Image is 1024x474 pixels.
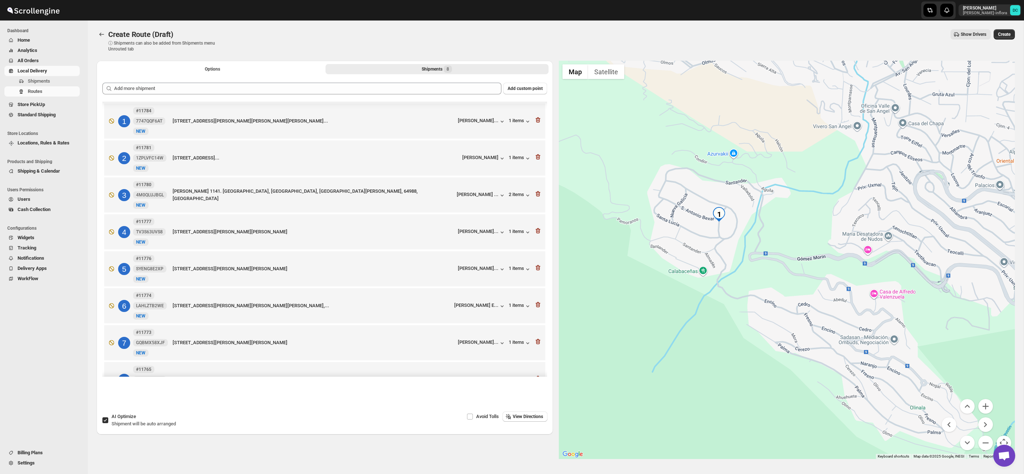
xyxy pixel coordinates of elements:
[118,300,130,312] div: 6
[136,145,151,150] b: #11781
[959,4,1021,16] button: User menu
[462,376,506,384] button: [PERSON_NAME]
[561,449,585,459] a: Open this area in Google Maps (opens a new window)
[18,235,34,240] span: Widgets
[18,112,56,117] span: Standard Shipping
[509,376,531,384] button: 1 items
[118,263,130,275] div: 5
[447,66,449,72] span: 8
[4,458,80,468] button: Settings
[4,274,80,284] button: WorkFlow
[422,65,452,73] div: Shipments
[173,302,451,309] div: [STREET_ADDRESS][PERSON_NAME][PERSON_NAME][PERSON_NAME],...
[7,225,83,231] span: Configurations
[173,188,454,202] div: [PERSON_NAME] 1141. [GEOGRAPHIC_DATA], [GEOGRAPHIC_DATA], [GEOGRAPHIC_DATA][PERSON_NAME], 64988, ...
[4,194,80,204] button: Users
[7,187,83,193] span: Users Permissions
[136,256,151,261] b: #11776
[4,35,80,45] button: Home
[458,118,506,125] button: [PERSON_NAME]...
[4,243,80,253] button: Tracking
[18,58,39,63] span: All Orders
[118,189,130,201] div: 3
[4,448,80,458] button: Billing Plans
[997,436,1011,450] button: Map camera controls
[588,64,624,79] button: Show satellite imagery
[4,253,80,263] button: Notifications
[173,117,455,125] div: [STREET_ADDRESS][PERSON_NAME][PERSON_NAME][PERSON_NAME]...
[136,313,146,319] span: NEW
[18,168,60,174] span: Shipping & Calendar
[458,118,498,123] div: [PERSON_NAME]...
[994,29,1015,39] button: Create
[136,192,164,198] span: 4M0QLUJBGL
[4,263,80,274] button: Delivery Apps
[97,29,107,39] button: Routes
[509,155,531,162] button: 1 items
[457,192,498,197] div: [PERSON_NAME] ...
[18,266,47,271] span: Delivery Apps
[712,207,726,222] div: 1
[509,266,531,273] div: 1 items
[458,339,506,347] button: [PERSON_NAME]...
[18,140,69,146] span: Locations, Rules & Rates
[325,64,549,74] button: Selected Shipments
[1013,8,1018,13] text: DC
[978,417,993,432] button: Move right
[136,276,146,282] span: NEW
[136,303,164,309] span: LAHLZTB2WE
[118,115,130,127] div: 1
[509,339,531,347] button: 1 items
[136,203,146,208] span: NEW
[118,226,130,238] div: 4
[18,196,30,202] span: Users
[7,159,83,165] span: Products and Shipping
[136,266,163,272] span: SYENG8E2XP
[136,108,151,113] b: #11784
[4,45,80,56] button: Analytics
[508,86,543,91] span: Add custom point
[112,421,176,426] span: Shipment will be auto arranged
[136,350,146,355] span: NEW
[28,89,42,94] span: Routes
[963,5,1007,11] p: [PERSON_NAME]
[458,266,498,271] div: [PERSON_NAME]...
[503,83,547,94] button: Add custom point
[4,138,80,148] button: Locations, Rules & Rates
[513,414,543,420] span: View Directions
[18,460,35,466] span: Settings
[983,454,1013,458] a: Report a map error
[562,64,588,79] button: Show street map
[18,276,38,281] span: WorkFlow
[509,118,531,125] button: 1 items
[509,302,531,310] div: 1 items
[136,129,146,134] span: NEW
[173,376,459,383] div: [STREET_ADDRESS][PERSON_NAME]
[454,302,506,310] button: [PERSON_NAME] E...
[136,293,151,298] b: #11774
[942,417,956,432] button: Move left
[118,337,130,349] div: 7
[136,330,151,335] b: #11773
[4,204,80,215] button: Cash Collection
[97,77,553,380] div: Selected Shipments
[136,340,165,346] span: GQBMX58XJF
[136,229,163,235] span: TV3S63UVS8
[136,182,151,187] b: #11780
[114,83,501,94] input: Add more shipment
[476,414,499,419] span: Avoid Tolls
[458,266,506,273] button: [PERSON_NAME]...
[28,78,50,84] span: Shipments
[18,450,43,455] span: Billing Plans
[978,399,993,414] button: Zoom in
[18,207,50,212] span: Cash Collection
[969,454,979,458] a: Terms (opens in new tab)
[509,229,531,236] button: 1 items
[173,339,455,346] div: [STREET_ADDRESS][PERSON_NAME][PERSON_NAME]
[993,445,1015,467] a: Open chat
